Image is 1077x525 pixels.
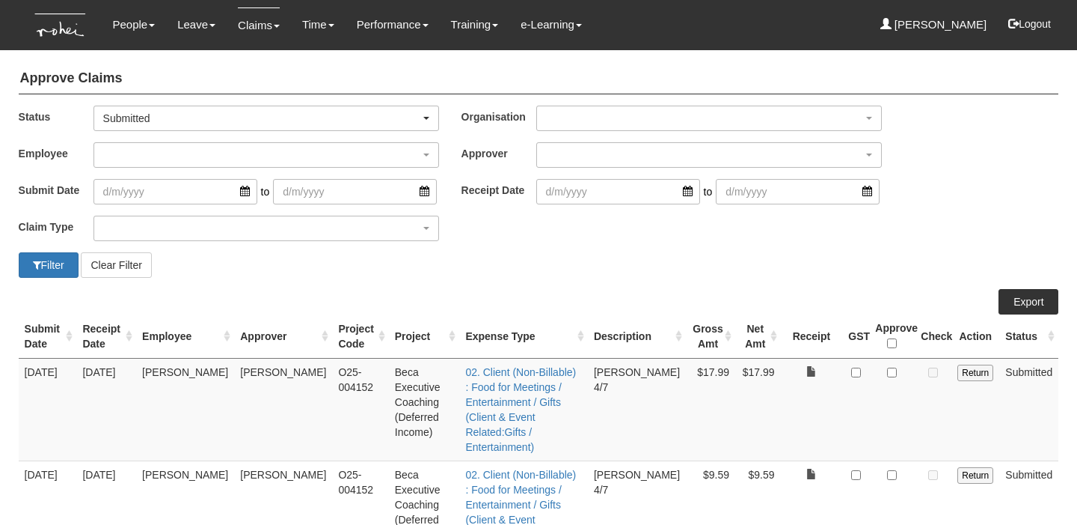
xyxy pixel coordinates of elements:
[588,358,686,461] td: [PERSON_NAME] 4/7
[273,179,437,204] input: d/m/yyyy
[136,358,234,461] td: [PERSON_NAME]
[234,315,332,359] th: Approver : activate to sort column ascending
[998,6,1061,42] button: Logout
[536,179,700,204] input: d/m/yyyy
[700,179,717,204] span: to
[257,179,274,204] span: to
[588,315,686,359] th: Description : activate to sort column ascending
[451,7,499,42] a: Training
[459,315,588,359] th: Expense Type : activate to sort column ascending
[81,252,151,278] button: Clear Filter
[869,315,915,359] th: Approve
[19,252,79,278] button: Filter
[735,315,781,359] th: Net Amt : activate to sort column ascending
[880,7,987,42] a: [PERSON_NAME]
[19,106,93,127] label: Status
[302,7,334,42] a: Time
[389,358,460,461] td: Beca Executive Coaching (Deferred Income)
[998,289,1058,315] a: Export
[19,179,93,201] label: Submit Date
[915,315,951,359] th: Check
[465,366,576,453] a: 02. Client (Non-Billable) : Food for Meetings / Entertainment / Gifts (Client & Event Related:Gif...
[842,315,869,359] th: GST
[686,358,735,461] td: $17.99
[177,7,215,42] a: Leave
[389,315,460,359] th: Project : activate to sort column ascending
[103,111,420,126] div: Submitted
[93,179,257,204] input: d/m/yyyy
[76,315,136,359] th: Receipt Date : activate to sort column ascending
[461,142,536,164] label: Approver
[76,358,136,461] td: [DATE]
[521,7,582,42] a: e-Learning
[19,358,77,461] td: [DATE]
[716,179,880,204] input: d/m/yyyy
[234,358,332,461] td: [PERSON_NAME]
[999,315,1058,359] th: Status : activate to sort column ascending
[332,315,388,359] th: Project Code : activate to sort column ascending
[951,315,999,359] th: Action
[686,315,735,359] th: Gross Amt : activate to sort column ascending
[999,358,1058,461] td: Submitted
[332,358,388,461] td: O25-004152
[19,216,93,237] label: Claim Type
[93,106,439,131] button: Submitted
[735,358,781,461] td: $17.99
[781,315,843,359] th: Receipt
[461,179,536,201] label: Receipt Date
[238,7,280,43] a: Claims
[112,7,155,42] a: People
[357,7,429,42] a: Performance
[461,106,536,127] label: Organisation
[19,64,1059,94] h4: Approve Claims
[19,315,77,359] th: Submit Date : activate to sort column ascending
[957,467,993,484] input: Return
[136,315,234,359] th: Employee : activate to sort column ascending
[19,142,93,164] label: Employee
[957,365,993,381] input: Return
